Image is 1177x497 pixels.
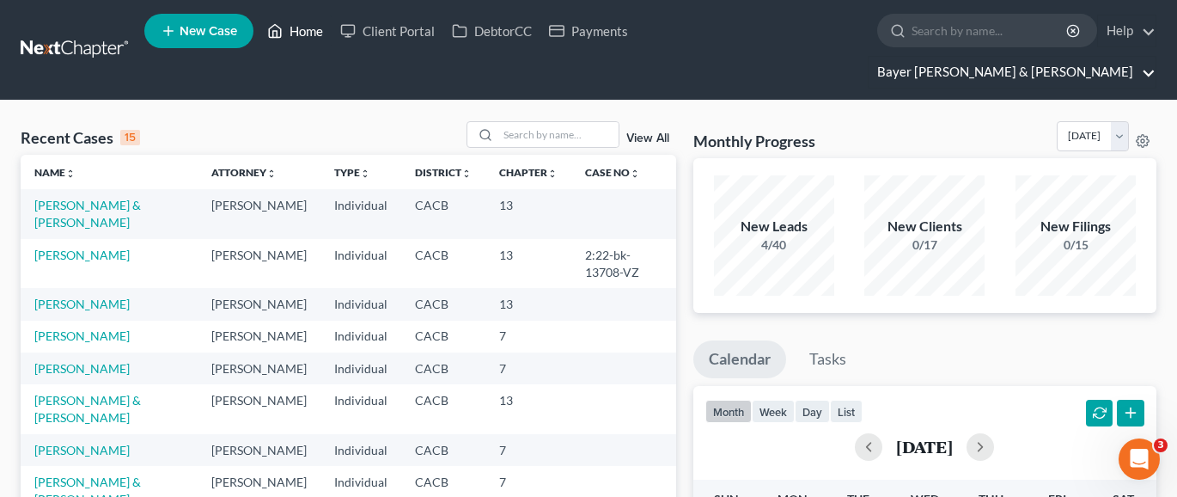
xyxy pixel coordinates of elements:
button: list [830,400,863,423]
td: CACB [401,321,485,353]
td: [PERSON_NAME] [198,321,320,353]
a: Payments [540,15,637,46]
a: [PERSON_NAME] & [PERSON_NAME] [34,393,141,425]
td: [PERSON_NAME] [198,239,320,288]
td: CACB [401,239,485,288]
a: Chapterunfold_more [499,166,558,179]
td: 13 [485,288,571,320]
td: Individual [320,288,401,320]
a: [PERSON_NAME] [34,443,130,457]
div: New Filings [1015,217,1136,236]
a: Calendar [693,341,786,378]
iframe: Intercom live chat [1119,439,1160,480]
a: Home [259,15,332,46]
a: Case Nounfold_more [585,166,640,179]
a: [PERSON_NAME] [34,297,130,311]
div: 15 [120,130,140,145]
a: [PERSON_NAME] [34,248,130,262]
input: Search by name... [498,122,619,147]
a: Bayer [PERSON_NAME] & [PERSON_NAME] [869,57,1156,88]
i: unfold_more [630,169,640,179]
td: CACB [401,189,485,238]
i: unfold_more [547,169,558,179]
button: week [752,400,795,423]
td: [PERSON_NAME] [198,288,320,320]
td: CACB [401,288,485,320]
td: [PERSON_NAME] [198,353,320,384]
button: day [795,400,830,423]
a: [PERSON_NAME] [34,361,130,376]
td: 13 [485,384,571,433]
span: 3 [1154,439,1168,452]
a: Typeunfold_more [334,166,370,179]
td: 7 [485,353,571,384]
a: Districtunfold_more [415,166,472,179]
div: 0/15 [1015,236,1136,254]
td: CACB [401,384,485,433]
h2: [DATE] [896,438,953,456]
a: Help [1098,15,1156,46]
span: New Case [180,25,237,38]
td: [PERSON_NAME] [198,434,320,466]
td: Individual [320,434,401,466]
button: month [705,400,752,423]
td: Individual [320,239,401,288]
i: unfold_more [461,169,472,179]
a: DebtorCC [443,15,540,46]
div: 4/40 [714,236,834,254]
a: Nameunfold_more [34,166,76,179]
td: CACB [401,353,485,384]
td: Individual [320,384,401,433]
a: [PERSON_NAME] & [PERSON_NAME] [34,198,141,230]
td: 13 [485,189,571,238]
td: [PERSON_NAME] [198,189,320,238]
td: 2:22-bk-13708-VZ [571,239,676,288]
td: 13 [485,239,571,288]
td: Individual [320,353,401,384]
a: Attorneyunfold_more [211,166,277,179]
td: Individual [320,189,401,238]
a: Client Portal [332,15,443,46]
div: 0/17 [864,236,985,254]
input: Search by name... [912,15,1069,46]
div: Recent Cases [21,127,140,148]
div: New Clients [864,217,985,236]
td: Individual [320,321,401,353]
td: 7 [485,434,571,466]
div: New Leads [714,217,834,236]
a: [PERSON_NAME] [34,328,130,343]
a: View All [626,132,669,144]
h3: Monthly Progress [693,131,815,151]
td: [PERSON_NAME] [198,384,320,433]
i: unfold_more [266,169,277,179]
td: 7 [485,321,571,353]
i: unfold_more [65,169,76,179]
td: CACB [401,434,485,466]
a: Tasks [794,341,862,378]
i: unfold_more [360,169,370,179]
